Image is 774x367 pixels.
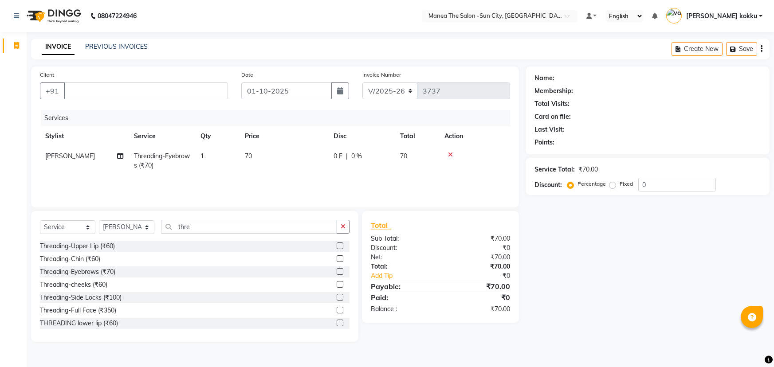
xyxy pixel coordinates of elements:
div: Balance : [364,305,440,314]
b: 08047224946 [98,4,137,28]
div: Discount: [534,180,562,190]
a: Add Tip [364,271,453,281]
th: Qty [195,126,240,146]
label: Date [241,71,253,79]
div: ₹70.00 [440,305,517,314]
div: Name: [534,74,554,83]
div: Net: [364,253,440,262]
img: logo [23,4,83,28]
label: Fixed [620,180,633,188]
div: Total Visits: [534,99,570,109]
div: Threading-cheeks (₹60) [40,280,107,289]
th: Total [395,126,439,146]
div: ₹70.00 [440,253,517,262]
div: Threading-Upper Lip (₹60) [40,242,115,251]
div: ₹70.00 [578,165,598,174]
div: Threading-Full Face (₹350) [40,306,116,315]
div: Services [41,110,517,126]
a: PREVIOUS INVOICES [85,43,148,51]
button: Save [726,42,757,56]
span: 0 % [351,152,362,161]
label: Client [40,71,54,79]
th: Action [439,126,510,146]
div: ₹70.00 [440,262,517,271]
label: Invoice Number [362,71,401,79]
a: INVOICE [42,39,75,55]
span: Threading-Eyebrows (₹70) [134,152,190,169]
th: Disc [328,126,395,146]
input: Search or Scan [161,220,337,234]
div: Discount: [364,243,440,253]
span: 1 [200,152,204,160]
span: | [346,152,348,161]
div: ₹70.00 [440,234,517,243]
span: 70 [245,152,252,160]
th: Service [129,126,195,146]
span: Total [371,221,391,230]
div: Membership: [534,86,573,96]
div: Points: [534,138,554,147]
span: [PERSON_NAME] [45,152,95,160]
div: ₹70.00 [440,281,517,292]
div: Paid: [364,292,440,303]
div: ₹0 [453,271,517,281]
div: ₹0 [440,292,517,303]
span: [PERSON_NAME] kokku [686,12,757,21]
div: Sub Total: [364,234,440,243]
img: vamsi kokku [666,8,682,23]
div: Threading-Eyebrows (₹70) [40,267,115,277]
div: Total: [364,262,440,271]
div: Card on file: [534,112,571,121]
div: Payable: [364,281,440,292]
th: Price [240,126,328,146]
span: 70 [400,152,407,160]
span: 0 F [334,152,342,161]
div: Threading-Chin (₹60) [40,254,100,264]
div: THREADING lower lip (₹60) [40,319,118,328]
div: ₹0 [440,243,517,253]
label: Percentage [578,180,606,188]
th: Stylist [40,126,129,146]
div: Threading-Side Locks (₹100) [40,293,122,302]
iframe: chat widget [737,332,765,358]
input: Search by Name/Mobile/Email/Code [64,82,228,99]
button: +91 [40,82,65,99]
div: Service Total: [534,165,575,174]
button: Create New [672,42,723,56]
div: Last Visit: [534,125,564,134]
